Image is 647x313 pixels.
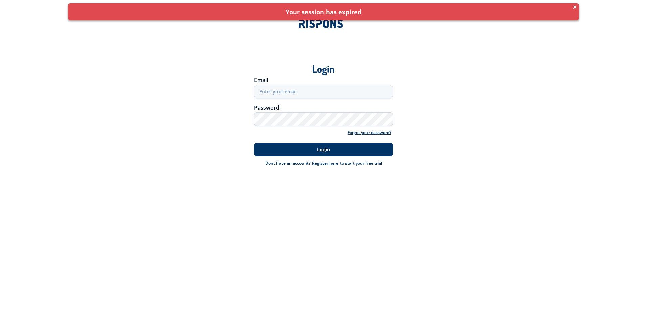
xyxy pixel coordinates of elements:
[265,160,310,167] div: Dont have an account?
[254,77,393,83] div: Email
[73,8,574,15] div: Your session has expired
[310,160,382,167] div: to start your free trial
[573,5,577,9] span: ×
[91,52,556,76] div: Login
[346,129,393,136] a: Forgot your password?
[254,85,393,98] input: Enter your email
[310,160,340,166] a: Register here
[254,105,393,110] div: Password
[254,143,393,156] button: Login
